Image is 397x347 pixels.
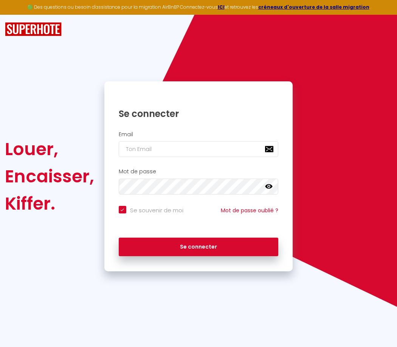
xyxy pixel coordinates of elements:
button: Se connecter [119,238,279,257]
a: Mot de passe oublié ? [221,207,278,214]
img: SuperHote logo [5,22,62,36]
input: Ton Email [119,141,279,157]
h2: Mot de passe [119,168,279,175]
h2: Email [119,131,279,138]
h1: Se connecter [119,108,279,120]
div: Encaisser, [5,163,94,190]
div: Louer, [5,135,94,163]
div: Kiffer. [5,190,94,217]
a: créneaux d'ouverture de la salle migration [258,4,369,10]
a: ICI [218,4,225,10]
